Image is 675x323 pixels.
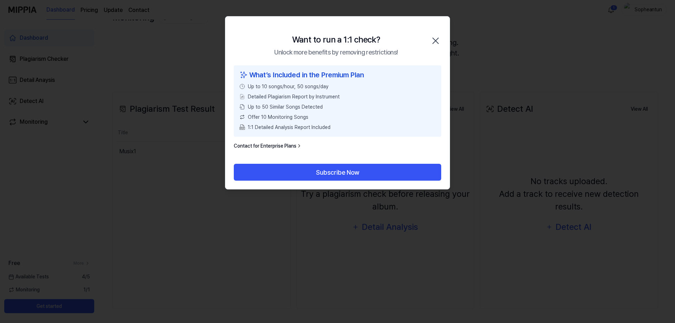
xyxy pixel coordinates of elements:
[292,33,380,46] div: Want to run a 1:1 check?
[239,124,245,130] img: PDF Download
[234,142,302,150] a: Contact for Enterprise Plans
[248,93,340,101] span: Detailed Plagiarism Report by Instrument
[248,124,330,131] span: 1:1 Detailed Analysis Report Included
[248,103,323,111] span: Up to 50 Similar Songs Detected
[234,164,441,181] button: Subscribe Now
[239,70,248,80] img: sparkles icon
[248,114,308,121] span: Offer 10 Monitoring Songs
[239,94,245,99] img: File Select
[248,83,328,90] span: Up to 10 songs/hour, 50 songs/day
[274,47,398,57] div: Unlock more benefits by removing restrictions!
[239,70,436,80] div: What’s Included in the Premium Plan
